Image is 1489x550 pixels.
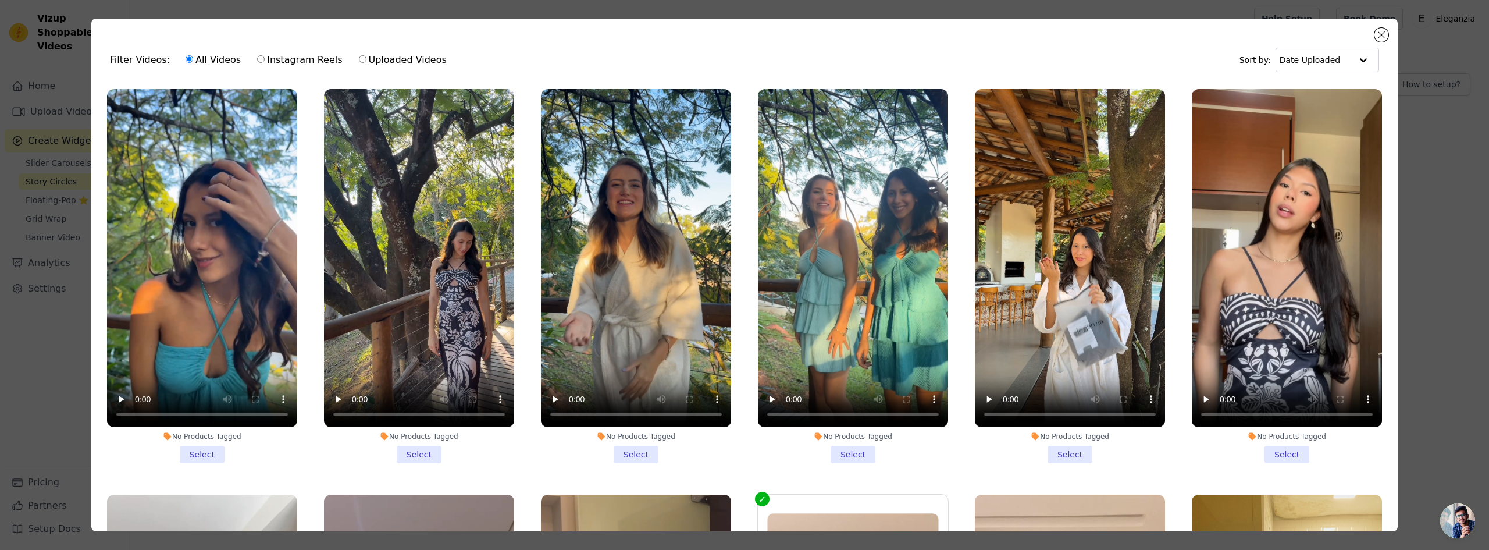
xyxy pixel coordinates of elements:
div: No Products Tagged [1192,432,1382,441]
div: Bate-papo aberto [1440,503,1475,538]
div: No Products Tagged [758,432,948,441]
div: Filter Videos: [110,47,453,73]
div: No Products Tagged [107,432,297,441]
div: No Products Tagged [541,432,731,441]
div: No Products Tagged [324,432,514,441]
label: All Videos [185,52,241,68]
label: Instagram Reels [257,52,343,68]
button: Close modal [1374,28,1388,42]
div: No Products Tagged [975,432,1165,441]
label: Uploaded Videos [358,52,447,68]
div: Sort by: [1239,48,1380,72]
